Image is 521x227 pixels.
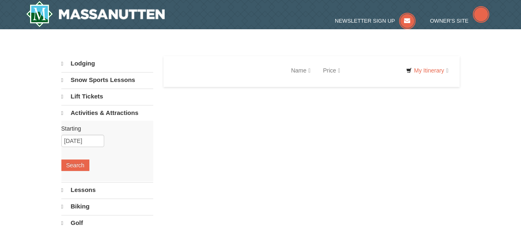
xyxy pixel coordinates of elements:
[317,62,346,79] a: Price
[430,18,489,24] a: Owner's Site
[335,18,416,24] a: Newsletter Sign Up
[61,159,89,171] button: Search
[61,105,153,121] a: Activities & Attractions
[285,62,317,79] a: Name
[61,199,153,214] a: Biking
[26,1,165,27] img: Massanutten Resort Logo
[61,89,153,104] a: Lift Tickets
[61,72,153,88] a: Snow Sports Lessons
[430,18,469,24] span: Owner's Site
[26,1,165,27] a: Massanutten Resort
[61,182,153,198] a: Lessons
[61,124,147,133] label: Starting
[335,18,395,24] span: Newsletter Sign Up
[401,64,453,77] a: My Itinerary
[61,56,153,71] a: Lodging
